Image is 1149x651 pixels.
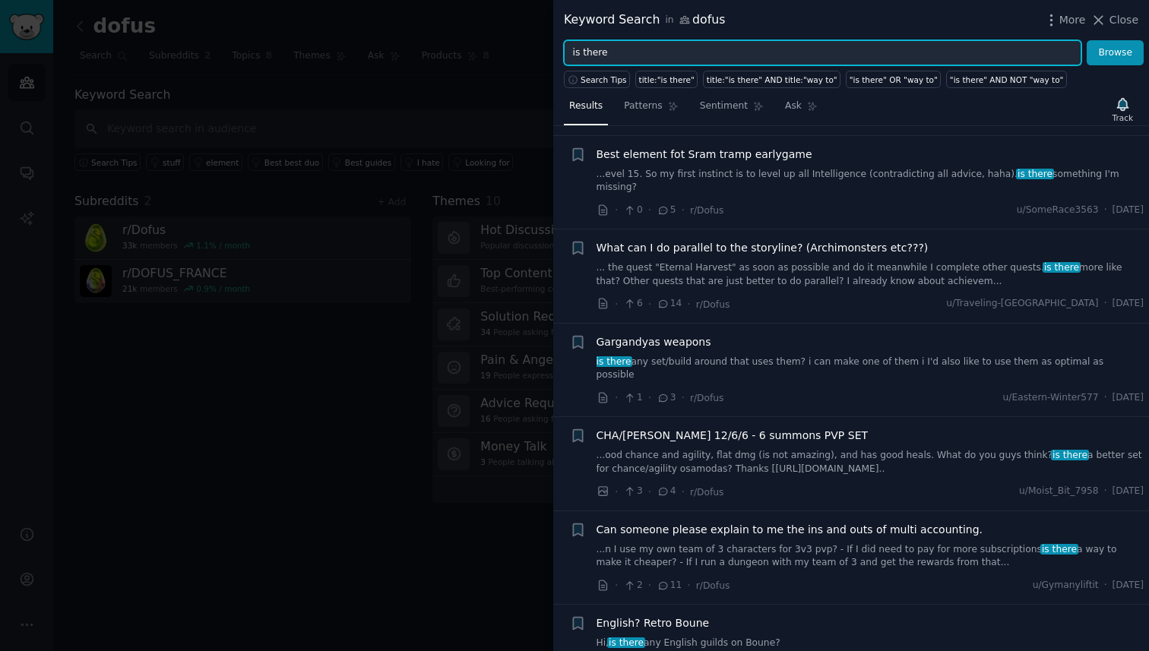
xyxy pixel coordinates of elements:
span: r/Dofus [690,487,724,498]
span: · [682,390,685,406]
span: 1 [623,391,642,405]
span: · [648,202,651,218]
span: Ask [785,100,802,113]
div: "is there" AND NOT "way to" [950,74,1064,85]
span: · [615,202,618,218]
span: · [1104,391,1107,405]
span: · [1104,579,1107,593]
a: Ask [780,94,823,125]
span: · [648,390,651,406]
span: u/Moist_Bit_7958 [1019,485,1099,498]
a: Can someone please explain to me the ins and outs of multi accounting. [597,522,983,538]
span: Results [569,100,603,113]
span: · [1104,297,1107,311]
span: · [648,296,651,312]
span: 4 [657,485,676,498]
div: Track [1113,112,1133,123]
span: · [615,296,618,312]
button: Browse [1087,40,1144,66]
a: ...n I use my own team of 3 characters for 3v3 pvp? - If I did need to pay for more subscriptions... [597,543,1144,570]
span: [DATE] [1113,485,1144,498]
a: Sentiment [695,94,769,125]
span: r/Dofus [696,299,730,310]
span: 0 [623,204,642,217]
span: u/Gymanyliftit [1033,579,1099,593]
div: Keyword Search dofus [564,11,725,30]
span: 2 [623,579,642,593]
div: title:"is there" AND title:"way to" [707,74,837,85]
span: [DATE] [1113,579,1144,593]
a: Best element fot Sram tramp earlygame [597,147,812,163]
span: Close [1109,12,1138,28]
div: "is there" OR "way to" [850,74,938,85]
span: 3 [623,485,642,498]
span: is there [1040,544,1078,555]
a: CHA/[PERSON_NAME] 12/6/6 - 6 summons PVP SET [597,428,869,444]
span: is there [607,637,645,648]
a: "is there" AND NOT "way to" [946,71,1067,88]
span: is there [595,356,633,367]
a: ...ood chance and agility, flat dmg (is not amazing), and has good heals. What do you guys think?... [597,449,1144,476]
span: Search Tips [581,74,627,85]
span: u/Eastern-Winter577 [1003,391,1099,405]
a: is thereany set/build around that uses them? i can make one of them i I'd also like to use them a... [597,356,1144,382]
a: Patterns [619,94,683,125]
span: 6 [623,297,642,311]
span: 11 [657,579,682,593]
a: What can I do parallel to the storyline? (Archimonsters etc???) [597,240,929,256]
span: r/Dofus [690,205,724,216]
span: · [615,484,618,500]
span: · [648,484,651,500]
span: · [615,390,618,406]
span: · [615,577,618,593]
span: · [1104,204,1107,217]
span: 3 [657,391,676,405]
span: · [687,296,690,312]
span: [DATE] [1113,391,1144,405]
span: Sentiment [700,100,748,113]
span: · [682,202,685,218]
span: [DATE] [1113,204,1144,217]
a: Hi,is thereany English guilds on Boune? [597,637,1144,650]
span: · [1104,485,1107,498]
span: u/SomeRace3563 [1017,204,1099,217]
button: Close [1090,12,1138,28]
button: More [1043,12,1086,28]
span: r/Dofus [696,580,730,591]
span: is there [1016,169,1054,179]
span: 5 [657,204,676,217]
span: [DATE] [1113,297,1144,311]
span: r/Dofus [690,393,724,403]
a: Results [564,94,608,125]
span: is there [1051,450,1089,460]
a: title:"is there" AND title:"way to" [703,71,840,88]
a: title:"is there" [635,71,698,88]
span: More [1059,12,1086,28]
button: Track [1107,93,1138,125]
a: Gargandyas weapons [597,334,711,350]
span: · [687,577,690,593]
span: u/Traveling-[GEOGRAPHIC_DATA] [946,297,1098,311]
span: · [648,577,651,593]
span: in [665,14,673,27]
span: Patterns [624,100,662,113]
span: 14 [657,297,682,311]
div: title:"is there" [639,74,695,85]
a: English? Retro Boune [597,615,710,631]
a: ... the quest "Eternal Harvest" as soon as possible and do it meanwhile I complete other quests.i... [597,261,1144,288]
a: "is there" OR "way to" [846,71,941,88]
span: · [682,484,685,500]
span: is there [1043,262,1081,273]
input: Try a keyword related to your business [564,40,1081,66]
a: ...evel 15. So my first instinct is to level up all Intelligence (contradicting all advice, haha)... [597,168,1144,194]
button: Search Tips [564,71,630,88]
